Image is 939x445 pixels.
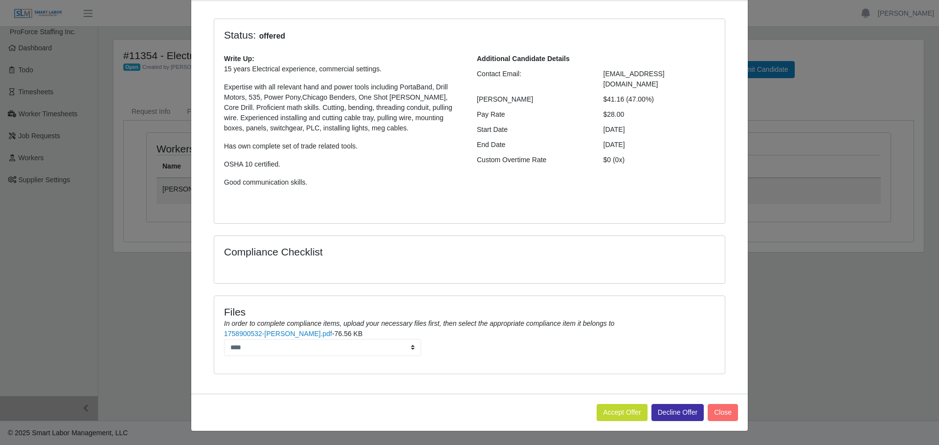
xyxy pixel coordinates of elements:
span: offered [256,30,288,42]
li: - [224,329,715,356]
p: Expertise with all relevant hand and power tools including PortaBand, Drill Motors, 535, Power Po... [224,82,462,133]
div: $28.00 [596,109,723,120]
div: [DATE] [596,125,723,135]
div: Pay Rate [469,109,596,120]
h4: Files [224,306,715,318]
div: Start Date [469,125,596,135]
div: Contact Email: [469,69,596,89]
button: Accept Offer [597,404,648,421]
div: Custom Overtime Rate [469,155,596,165]
h4: Status: [224,29,589,42]
div: [PERSON_NAME] [469,94,596,105]
p: OSHA 10 certified. [224,159,462,170]
span: 76.56 KB [335,330,363,338]
button: Close [708,404,738,421]
i: In order to complete compliance items, upload your necessary files first, then select the appropr... [224,319,614,327]
a: 1758900532-[PERSON_NAME].pdf [224,330,332,338]
p: Has own complete set of trade related tools. [224,141,462,151]
p: Good communication skills. [224,177,462,188]
button: Decline Offer [651,404,704,421]
span: $0 (0x) [604,156,625,164]
span: [DATE] [604,141,625,148]
b: Write Up: [224,55,254,63]
div: $41.16 (47.00%) [596,94,723,105]
p: 15 years Electrical experience, commercial settings. [224,64,462,74]
b: Additional Candidate Details [477,55,570,63]
div: End Date [469,140,596,150]
h4: Compliance Checklist [224,246,546,258]
span: [EMAIL_ADDRESS][DOMAIN_NAME] [604,70,665,88]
